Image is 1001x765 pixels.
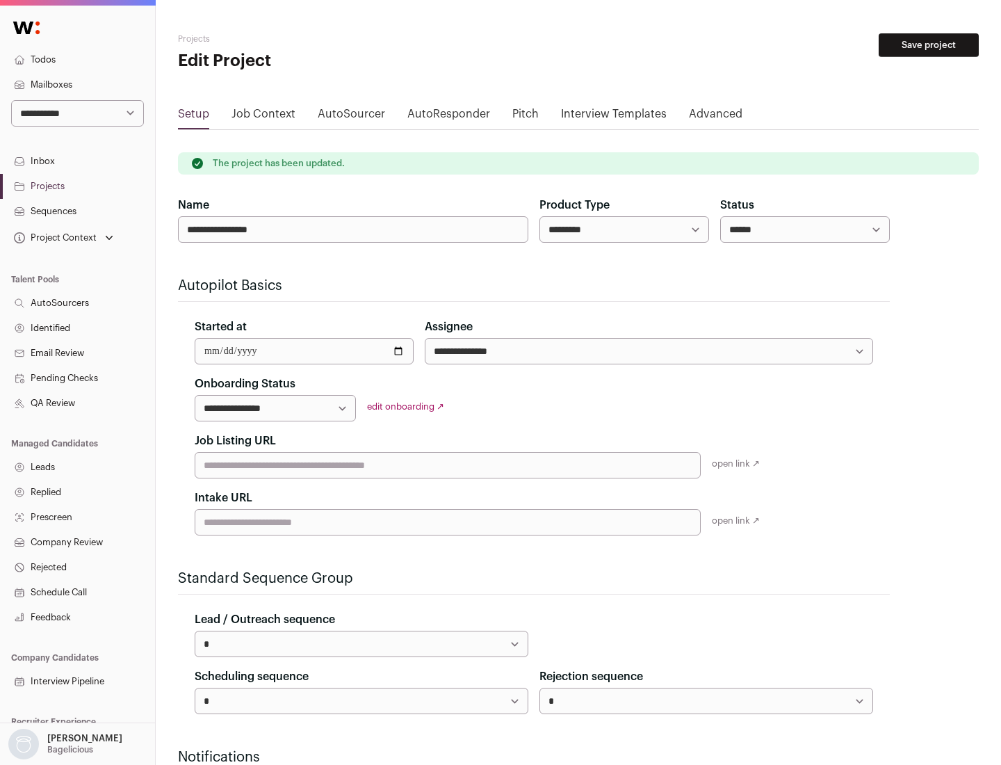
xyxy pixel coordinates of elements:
button: Save project [879,33,979,57]
p: [PERSON_NAME] [47,733,122,744]
img: nopic.png [8,729,39,759]
label: Scheduling sequence [195,668,309,685]
div: Project Context [11,232,97,243]
p: Bagelicious [47,744,93,755]
label: Lead / Outreach sequence [195,611,335,628]
a: Setup [178,106,209,128]
p: The project has been updated. [213,158,345,169]
label: Status [720,197,754,214]
button: Open dropdown [6,729,125,759]
a: Job Context [231,106,295,128]
a: Interview Templates [561,106,667,128]
a: Pitch [512,106,539,128]
a: AutoResponder [407,106,490,128]
label: Product Type [539,197,610,214]
h2: Standard Sequence Group [178,569,890,588]
button: Open dropdown [11,228,116,248]
label: Intake URL [195,490,252,506]
label: Name [178,197,209,214]
label: Started at [195,319,247,335]
a: Advanced [689,106,742,128]
label: Rejection sequence [539,668,643,685]
a: edit onboarding ↗ [367,402,444,411]
h2: Autopilot Basics [178,276,890,296]
img: Wellfound [6,14,47,42]
h1: Edit Project [178,50,445,72]
h2: Projects [178,33,445,45]
label: Onboarding Status [195,376,295,392]
label: Assignee [425,319,473,335]
label: Job Listing URL [195,433,276,449]
a: AutoSourcer [318,106,385,128]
